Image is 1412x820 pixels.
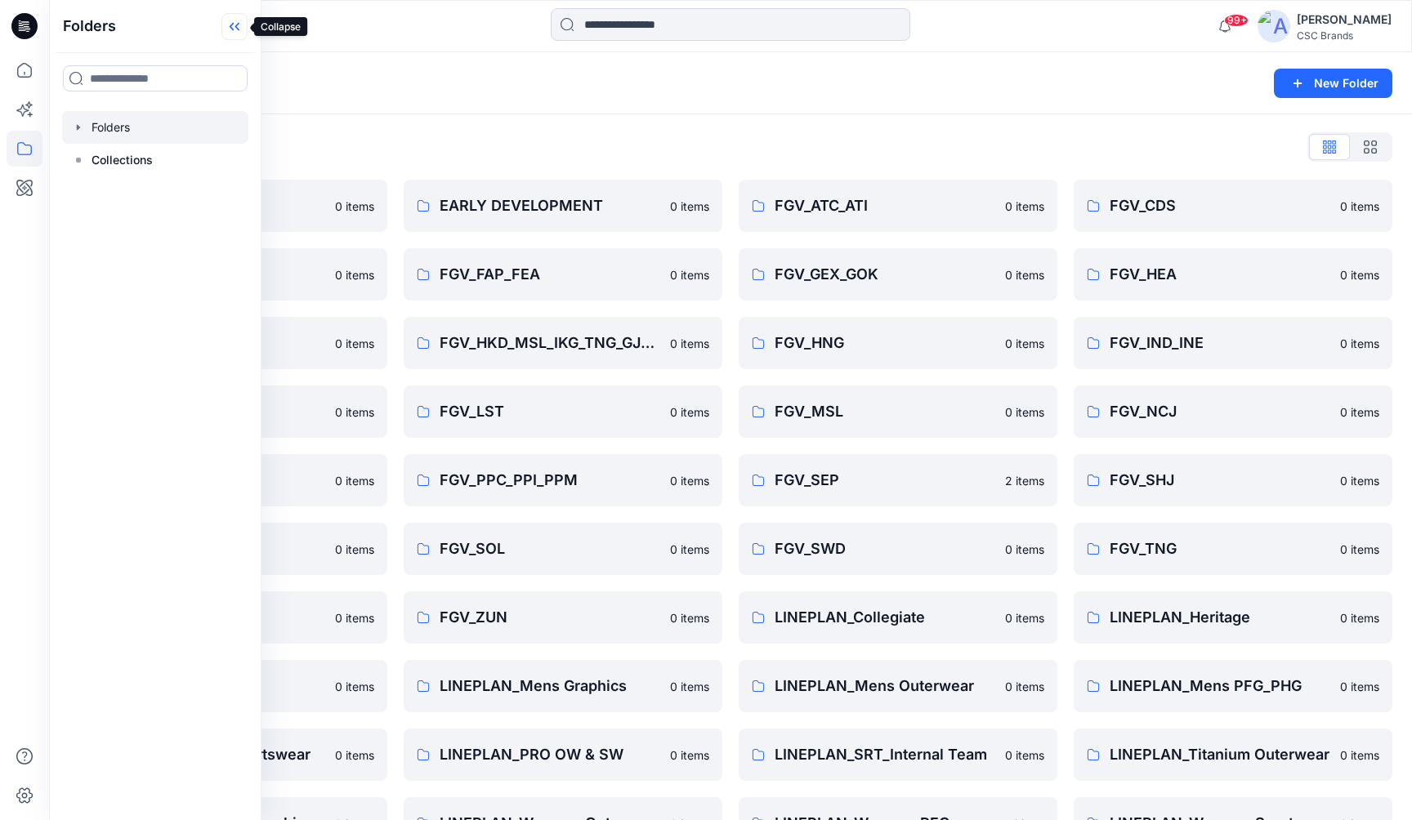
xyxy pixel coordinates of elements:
p: FGV_MSL [775,400,995,423]
div: CSC Brands [1297,29,1392,42]
p: 0 items [1340,472,1379,489]
p: 0 items [670,198,709,215]
p: FGV_ATC_ATI [775,194,995,217]
p: LINEPLAN_SRT_Internal Team [775,743,995,766]
p: 0 items [335,266,374,283]
span: 99+ [1224,14,1249,27]
p: 0 items [1340,335,1379,352]
a: FGV_SWD0 items [739,523,1057,575]
p: 0 items [1005,541,1044,558]
p: 0 items [1005,609,1044,626]
p: LINEPLAN_Heritage [1110,606,1330,629]
p: 0 items [335,198,374,215]
p: 0 items [670,266,709,283]
p: 0 items [670,609,709,626]
a: LINEPLAN_SRT_Internal Team0 items [739,729,1057,781]
p: 0 items [1340,746,1379,764]
p: FGV_SWD [775,537,995,560]
p: 0 items [335,609,374,626]
p: LINEPLAN_Mens PFG_PHG [1110,675,1330,697]
a: FGV_LST0 items [404,385,722,438]
p: FGV_LST [440,400,660,423]
a: LINEPLAN_PRO OW & SW0 items [404,729,722,781]
a: FGV_ZUN0 items [404,591,722,644]
p: FGV_HEA [1110,263,1330,286]
p: FGV_FAP_FEA [440,263,660,286]
p: 0 items [670,472,709,489]
p: 0 items [335,403,374,421]
p: FGV_IND_INE [1110,332,1330,354]
a: FGV_HNG0 items [739,317,1057,369]
a: FGV_SHJ0 items [1074,454,1392,506]
p: 0 items [1005,678,1044,695]
img: avatar [1258,10,1290,42]
a: FGV_PPC_PPI_PPM0 items [404,454,722,506]
button: New Folder [1274,69,1392,98]
p: Collections [92,150,153,170]
a: FGV_SEP2 items [739,454,1057,506]
p: 0 items [1005,746,1044,764]
p: LINEPLAN_Mens Graphics [440,675,660,697]
a: FGV_FAP_FEA0 items [404,248,722,301]
p: 0 items [670,541,709,558]
div: [PERSON_NAME] [1297,10,1392,29]
a: FGV_HKD_MSL_IKG_TNG_GJ2_HAL0 items [404,317,722,369]
a: LINEPLAN_Mens PFG_PHG0 items [1074,660,1392,712]
p: FGV_CDS [1110,194,1330,217]
a: FGV_HEA0 items [1074,248,1392,301]
p: LINEPLAN_Mens Outerwear [775,675,995,697]
p: EARLY DEVELOPMENT [440,194,660,217]
p: 0 items [1340,198,1379,215]
a: LINEPLAN_Mens Graphics0 items [404,660,722,712]
p: LINEPLAN_Collegiate [775,606,995,629]
p: FGV_PPC_PPI_PPM [440,469,660,492]
p: 0 items [670,403,709,421]
p: 0 items [335,746,374,764]
a: FGV_IND_INE0 items [1074,317,1392,369]
a: FGV_GEX_GOK0 items [739,248,1057,301]
a: FGV_ATC_ATI0 items [739,180,1057,232]
p: 0 items [335,678,374,695]
p: 2 items [1005,472,1044,489]
a: LINEPLAN_Mens Outerwear0 items [739,660,1057,712]
a: LINEPLAN_Collegiate0 items [739,591,1057,644]
p: 0 items [1340,403,1379,421]
p: 0 items [1005,335,1044,352]
p: FGV_SHJ [1110,469,1330,492]
a: FGV_SOL0 items [404,523,722,575]
a: FGV_NCJ0 items [1074,385,1392,438]
p: FGV_ZUN [440,606,660,629]
p: FGV_NCJ [1110,400,1330,423]
p: FGV_TNG [1110,537,1330,560]
p: FGV_SOL [440,537,660,560]
p: 0 items [335,472,374,489]
p: 0 items [670,335,709,352]
p: 0 items [1340,678,1379,695]
p: 0 items [1005,266,1044,283]
p: 0 items [1340,541,1379,558]
p: 0 items [335,541,374,558]
a: LINEPLAN_Titanium Outerwear0 items [1074,729,1392,781]
p: 0 items [1340,266,1379,283]
p: 0 items [335,335,374,352]
a: FGV_CDS0 items [1074,180,1392,232]
p: FGV_SEP [775,469,995,492]
p: 0 items [670,678,709,695]
a: LINEPLAN_Heritage0 items [1074,591,1392,644]
a: FGV_TNG0 items [1074,523,1392,575]
a: EARLY DEVELOPMENT0 items [404,180,722,232]
p: FGV_HNG [775,332,995,354]
a: FGV_MSL0 items [739,385,1057,438]
p: 0 items [1005,198,1044,215]
p: 0 items [670,746,709,764]
p: 0 items [1005,403,1044,421]
p: FGV_GEX_GOK [775,263,995,286]
p: 0 items [1340,609,1379,626]
p: LINEPLAN_PRO OW & SW [440,743,660,766]
p: LINEPLAN_Titanium Outerwear [1110,743,1330,766]
p: FGV_HKD_MSL_IKG_TNG_GJ2_HAL [440,332,660,354]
